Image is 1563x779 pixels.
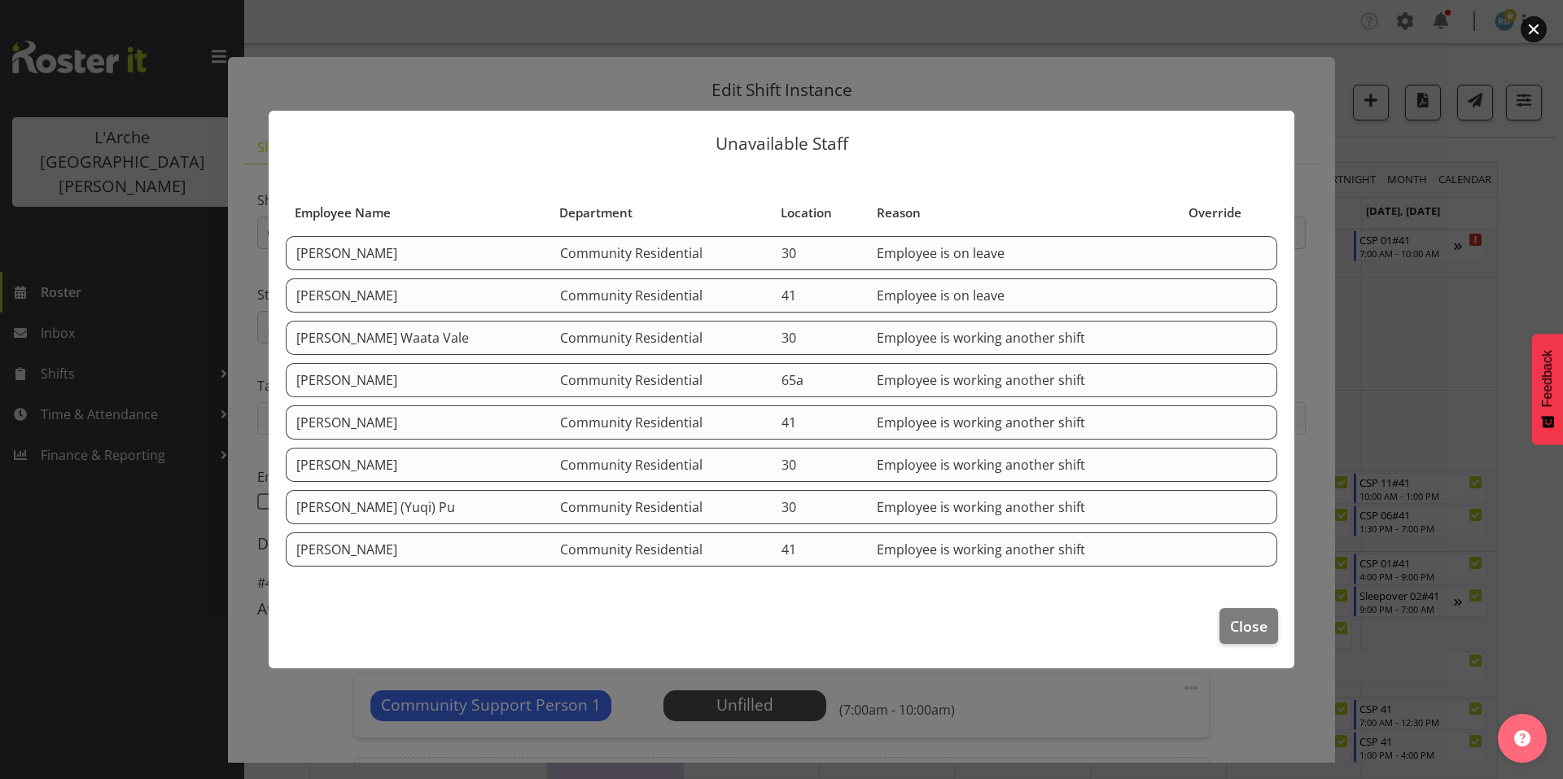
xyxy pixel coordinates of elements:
[867,321,1179,355] td: Employee is working another shift
[286,490,550,524] td: [PERSON_NAME] (Yuqi) Pu
[285,135,1278,152] p: Unavailable Staff
[1230,615,1267,637] span: Close
[781,204,832,222] span: Location
[560,329,703,347] span: Community Residential
[781,498,796,516] span: 30
[559,204,633,222] span: Department
[781,329,796,347] span: 30
[560,244,703,262] span: Community Residential
[867,278,1179,313] td: Employee is on leave
[560,540,703,558] span: Community Residential
[1189,204,1241,222] span: Override
[867,532,1179,567] td: Employee is working another shift
[286,363,550,397] td: [PERSON_NAME]
[781,540,796,558] span: 41
[867,236,1179,270] td: Employee is on leave
[560,498,703,516] span: Community Residential
[1540,350,1555,407] span: Feedback
[877,204,921,222] span: Reason
[560,287,703,304] span: Community Residential
[867,363,1179,397] td: Employee is working another shift
[867,448,1179,482] td: Employee is working another shift
[1514,730,1530,746] img: help-xxl-2.png
[781,287,796,304] span: 41
[286,236,550,270] td: [PERSON_NAME]
[781,371,803,389] span: 65a
[286,405,550,440] td: [PERSON_NAME]
[781,244,796,262] span: 30
[867,490,1179,524] td: Employee is working another shift
[1219,608,1278,644] button: Close
[867,405,1179,440] td: Employee is working another shift
[560,414,703,431] span: Community Residential
[286,321,550,355] td: [PERSON_NAME] Waata Vale
[295,204,391,222] span: Employee Name
[1532,334,1563,444] button: Feedback - Show survey
[286,532,550,567] td: [PERSON_NAME]
[286,278,550,313] td: [PERSON_NAME]
[781,456,796,474] span: 30
[560,371,703,389] span: Community Residential
[560,456,703,474] span: Community Residential
[286,448,550,482] td: [PERSON_NAME]
[781,414,796,431] span: 41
